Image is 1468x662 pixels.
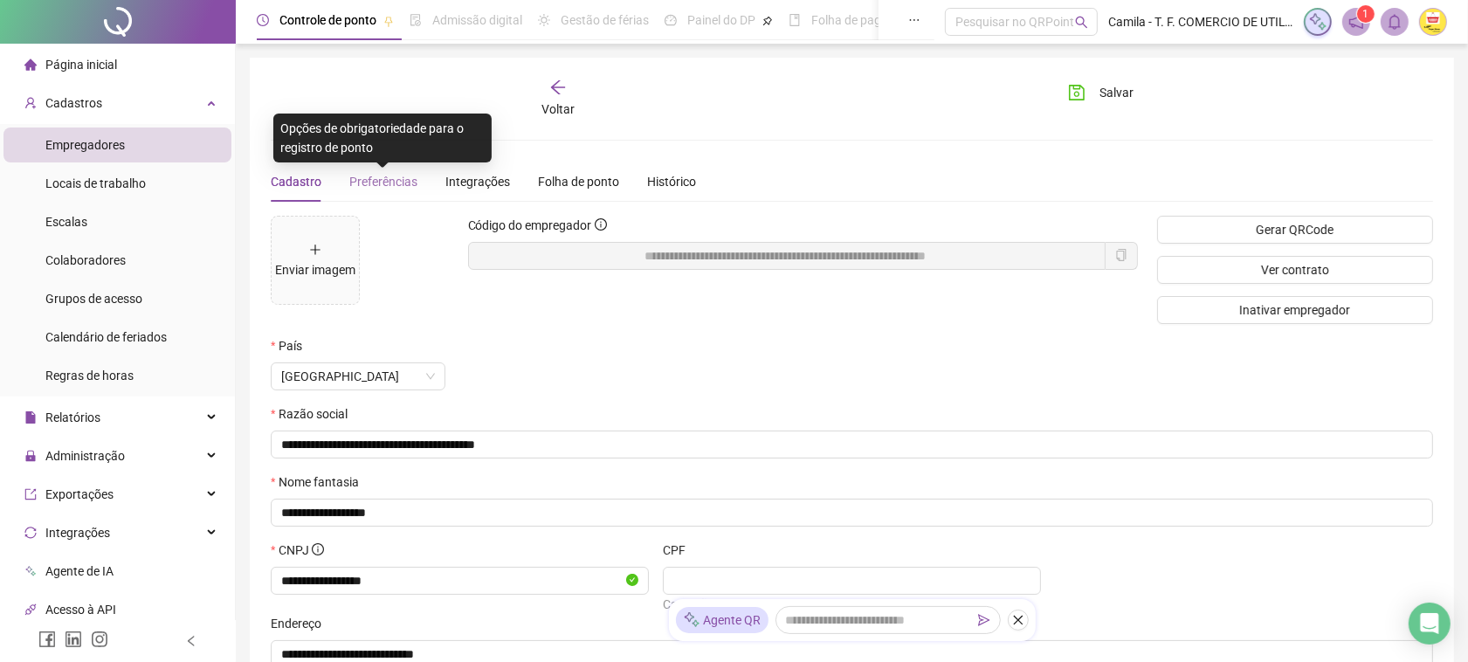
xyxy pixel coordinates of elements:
div: Cadastro [271,172,321,191]
span: Página inicial [45,58,117,72]
div: Agente QR [676,607,768,633]
span: copy [1115,249,1127,261]
span: Ver contrato [1261,260,1329,279]
sup: 1 [1357,5,1375,23]
span: Camila - T. F. COMERCIO DE UTILIDADES DOMESTICAS LTDA [1108,12,1293,31]
label: Endereço [271,614,333,633]
span: Calendário de feriados [45,330,167,344]
span: plus [309,244,321,256]
span: file-done [410,14,422,26]
span: send [978,614,990,626]
span: home [24,59,37,71]
span: pushpin [762,16,773,26]
span: dashboard [665,14,677,26]
span: user-add [24,97,37,109]
span: Brasil [281,363,435,390]
img: 23958 [1420,9,1446,35]
span: Integrações [45,526,110,540]
span: facebook [38,631,56,648]
span: CNPJ [279,541,324,560]
span: sun [538,14,550,26]
label: CPF [663,541,697,560]
div: Integrações [445,172,510,191]
span: save [1068,84,1085,101]
span: Painel do DP [687,13,755,27]
span: Locais de trabalho [45,176,146,190]
span: Agente de IA [45,564,114,578]
span: api [24,603,37,616]
span: País [279,336,302,355]
span: info-circle [595,218,607,231]
span: bell [1387,14,1403,30]
span: Empregadores [45,138,125,152]
span: Voltar [541,102,575,116]
button: Gerar QRCode [1157,216,1433,244]
span: Cadastros [45,96,102,110]
span: Razão social [279,404,348,424]
div: Enviar imagem [275,260,355,279]
span: notification [1348,14,1364,30]
span: close [1012,614,1024,626]
div: Folha de ponto [538,172,619,191]
span: Exportações [45,487,114,501]
div: Caso não possua CNPJ [663,595,1041,614]
span: instagram [91,631,108,648]
span: Gerar QRCode [1256,220,1334,239]
span: arrow-left [549,79,567,96]
span: Regras de horas [45,369,134,383]
span: Inativar empregador [1239,300,1350,320]
span: linkedin [65,631,82,648]
span: search [1075,16,1088,29]
span: clock-circle [257,14,269,26]
div: Open Intercom Messenger [1409,603,1451,645]
span: book [789,14,801,26]
div: Opções de obrigatoriedade para o registro de ponto [273,114,492,162]
span: Escalas [45,215,87,229]
span: Colaboradores [45,253,126,267]
img: sparkle-icon.fc2bf0ac1784a2077858766a79e2daf3.svg [1308,12,1327,31]
img: sparkle-icon.fc2bf0ac1784a2077858766a79e2daf3.svg [683,611,700,630]
span: sync [24,527,37,539]
span: Código do empregador [468,218,592,232]
button: Ver contrato [1157,256,1433,284]
span: Admissão digital [432,13,522,27]
span: Gestão de férias [561,13,649,27]
button: Inativar empregador [1157,296,1433,324]
span: left [185,635,197,647]
span: Salvar [1099,83,1134,102]
span: ellipsis [908,14,920,26]
span: Acesso à API [45,603,116,617]
span: Relatórios [45,410,100,424]
span: pushpin [383,16,394,26]
span: Grupos de acesso [45,292,142,306]
span: Folha de pagamento [811,13,923,27]
span: Preferências [349,175,417,189]
span: file [24,411,37,424]
span: Nome fantasia [279,472,359,492]
div: Histórico [647,172,696,191]
span: Administração [45,449,125,463]
span: 1 [1363,8,1369,20]
span: export [24,488,37,500]
span: info-circle [312,543,324,555]
button: Salvar [1055,79,1147,107]
span: Controle de ponto [279,13,376,27]
span: lock [24,450,37,462]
